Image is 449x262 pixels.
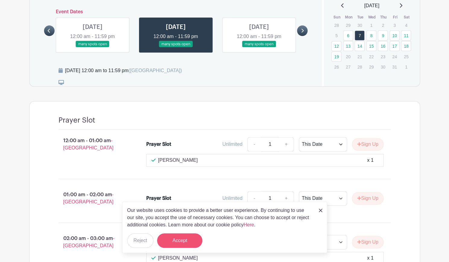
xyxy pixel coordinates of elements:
[355,52,365,61] p: 21
[355,30,365,40] a: 7
[367,254,373,262] div: x 1
[279,137,294,152] a: +
[366,21,376,30] p: 1
[390,41,400,51] a: 17
[331,52,341,62] a: 19
[401,52,411,61] p: 25
[366,52,376,61] p: 22
[352,138,384,151] button: Sign Up
[401,14,413,20] th: Sat
[331,41,341,51] a: 12
[127,207,312,228] p: Our website uses cookies to provide a better user experience. By continuing to use our site, you ...
[331,14,343,20] th: Sun
[401,62,411,72] p: 1
[378,52,388,61] p: 23
[146,141,171,148] div: Prayer Slot
[222,141,242,148] div: Unlimited
[55,9,297,15] h6: Event Dates
[366,30,376,40] a: 8
[244,222,254,227] a: Here
[343,21,353,30] p: 29
[158,254,198,262] p: [PERSON_NAME]
[401,30,411,40] a: 11
[378,21,388,30] p: 2
[355,21,365,30] p: 30
[343,41,353,51] a: 13
[158,157,198,164] p: [PERSON_NAME]
[49,232,137,252] p: 02:00 am - 03:00 am
[49,135,137,154] p: 12:00 am - 01:00 am
[331,31,341,40] p: 5
[378,14,389,20] th: Thu
[390,30,400,40] a: 10
[378,30,388,40] a: 9
[331,21,341,30] p: 28
[390,52,400,61] p: 24
[343,52,353,61] p: 20
[355,62,365,72] p: 28
[343,62,353,72] p: 27
[146,195,171,202] div: Prayer Slot
[222,195,242,202] div: Unlimited
[343,14,355,20] th: Mon
[366,41,376,51] a: 15
[367,157,373,164] div: x 1
[364,2,379,9] span: [DATE]
[366,62,376,72] p: 29
[279,191,294,206] a: +
[401,41,411,51] a: 18
[378,62,388,72] p: 30
[157,233,202,248] button: Accept
[49,189,137,208] p: 01:00 am - 02:00 am
[128,68,182,73] span: ([GEOGRAPHIC_DATA])
[355,41,365,51] a: 14
[401,21,411,30] p: 4
[389,14,401,20] th: Fri
[343,30,353,40] a: 6
[352,192,384,205] button: Sign Up
[65,67,182,74] div: [DATE] 12:00 am to 11:59 pm
[247,137,261,152] a: -
[366,14,378,20] th: Wed
[247,191,261,206] a: -
[127,233,153,248] button: Reject
[390,62,400,72] p: 31
[319,209,322,212] img: close_button-5f87c8562297e5c2d7936805f587ecaba9071eb48480494691a3f1689db116b3.svg
[58,116,95,125] h4: Prayer Slot
[354,14,366,20] th: Tue
[378,41,388,51] a: 16
[352,236,384,248] button: Sign Up
[331,62,341,72] p: 26
[390,21,400,30] p: 3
